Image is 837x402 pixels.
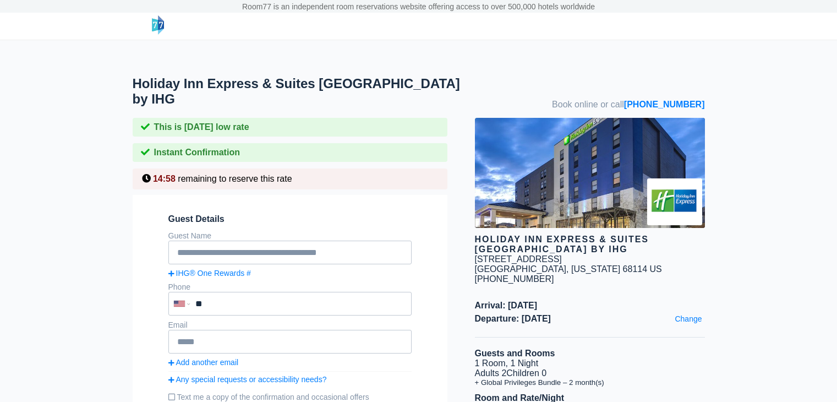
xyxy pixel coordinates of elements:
img: Brand logo for Holiday Inn Express & Suites Central Omaha by IHG [647,178,702,225]
div: This is [DATE] low rate [133,118,447,137]
a: IHG® One Rewards # [168,269,412,278]
label: Guest Name [168,231,212,240]
li: + Global Privileges Bundle – 2 month(s) [475,378,705,387]
span: 14:58 [153,174,176,183]
div: United States: +1 [169,293,193,314]
a: Change [672,312,704,326]
b: Guests and Rooms [475,349,555,358]
li: Adults 2 [475,368,705,378]
li: 1 Room, 1 Night [475,358,705,368]
div: Instant Confirmation [133,143,447,162]
div: Holiday Inn Express & Suites [GEOGRAPHIC_DATA] by IHG [475,235,705,254]
a: Any special requests or accessibility needs? [168,375,412,384]
a: [PHONE_NUMBER] [624,100,705,109]
img: logo-header-small.png [152,15,164,35]
span: Departure: [DATE] [475,314,705,324]
div: [PHONE_NUMBER] [475,274,705,284]
span: Children 0 [506,368,546,378]
div: [STREET_ADDRESS] [475,254,562,264]
span: Arrival: [DATE] [475,301,705,311]
label: Phone [168,283,190,291]
img: hotel image [475,118,705,228]
span: Guest Details [168,214,412,224]
a: Add another email [168,358,412,367]
span: US [650,264,662,274]
span: [GEOGRAPHIC_DATA], [475,264,569,274]
label: Email [168,320,188,329]
span: Book online or call [552,100,704,110]
span: [US_STATE] [571,264,620,274]
h1: Holiday Inn Express & Suites [GEOGRAPHIC_DATA] by IHG [133,76,475,107]
span: 68114 [623,264,648,274]
span: remaining to reserve this rate [178,174,292,183]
